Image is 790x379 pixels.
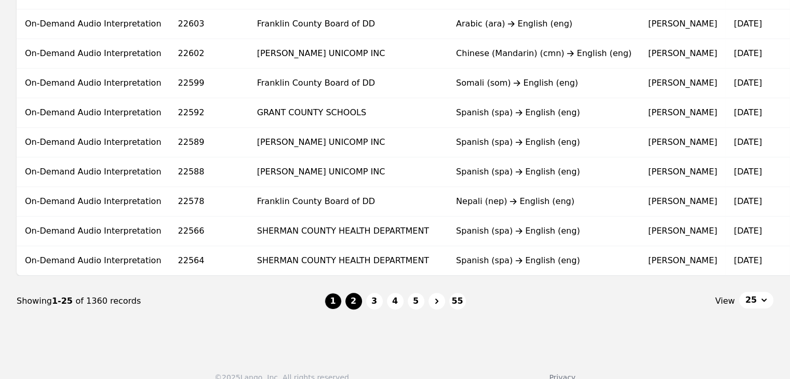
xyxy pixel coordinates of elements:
[408,293,424,309] button: 5
[734,226,762,236] time: [DATE]
[170,128,249,157] td: 22589
[249,128,448,157] td: [PERSON_NAME] UNICOMP INC
[456,106,632,119] div: Spanish (spa) English (eng)
[17,187,170,216] td: On-Demand Audio Interpretation
[17,157,170,187] td: On-Demand Audio Interpretation
[170,187,249,216] td: 22578
[170,98,249,128] td: 22592
[17,9,170,39] td: On-Demand Audio Interpretation
[170,9,249,39] td: 22603
[734,107,762,117] time: [DATE]
[17,39,170,69] td: On-Demand Audio Interpretation
[640,98,726,128] td: [PERSON_NAME]
[734,19,762,29] time: [DATE]
[170,246,249,276] td: 22564
[249,216,448,246] td: SHERMAN COUNTY HEALTH DEPARTMENT
[366,293,383,309] button: 3
[640,128,726,157] td: [PERSON_NAME]
[17,128,170,157] td: On-Demand Audio Interpretation
[715,295,735,307] span: View
[734,167,762,177] time: [DATE]
[640,157,726,187] td: [PERSON_NAME]
[17,69,170,98] td: On-Demand Audio Interpretation
[734,137,762,147] time: [DATE]
[170,39,249,69] td: 22602
[734,255,762,265] time: [DATE]
[734,196,762,206] time: [DATE]
[456,77,632,89] div: Somali (som) English (eng)
[456,166,632,178] div: Spanish (spa) English (eng)
[249,187,448,216] td: Franklin County Board of DD
[17,98,170,128] td: On-Demand Audio Interpretation
[456,254,632,267] div: Spanish (spa) English (eng)
[17,246,170,276] td: On-Demand Audio Interpretation
[249,9,448,39] td: Franklin County Board of DD
[745,294,757,306] span: 25
[449,293,466,309] button: 55
[640,9,726,39] td: [PERSON_NAME]
[456,18,632,30] div: Arabic (ara) English (eng)
[345,293,362,309] button: 2
[249,157,448,187] td: [PERSON_NAME] UNICOMP INC
[17,216,170,246] td: On-Demand Audio Interpretation
[456,47,632,60] div: Chinese (Mandarin) (cmn) English (eng)
[456,195,632,208] div: Nepali (nep) English (eng)
[640,187,726,216] td: [PERSON_NAME]
[170,69,249,98] td: 22599
[170,157,249,187] td: 22588
[52,296,76,306] span: 1-25
[456,225,632,237] div: Spanish (spa) English (eng)
[734,48,762,58] time: [DATE]
[739,292,773,308] button: 25
[640,69,726,98] td: [PERSON_NAME]
[640,39,726,69] td: [PERSON_NAME]
[456,136,632,148] div: Spanish (spa) English (eng)
[17,295,325,307] div: Showing of 1360 records
[170,216,249,246] td: 22566
[249,98,448,128] td: GRANT COUNTY SCHOOLS
[387,293,404,309] button: 4
[249,69,448,98] td: Franklin County Board of DD
[17,276,773,327] nav: Page navigation
[640,216,726,246] td: [PERSON_NAME]
[734,78,762,88] time: [DATE]
[249,39,448,69] td: [PERSON_NAME] UNICOMP INC
[249,246,448,276] td: SHERMAN COUNTY HEALTH DEPARTMENT
[640,246,726,276] td: [PERSON_NAME]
